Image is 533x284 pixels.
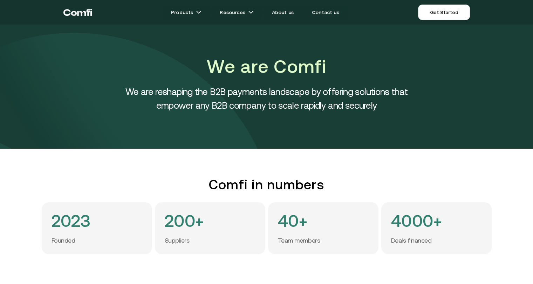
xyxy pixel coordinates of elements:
p: Deals financed [391,237,432,245]
p: Team members [278,237,320,245]
h4: 2023 [52,212,91,230]
h4: 40+ [278,212,307,230]
a: Resourcesarrow icons [211,5,262,19]
h4: We are reshaping the B2B payments landscape by offering solutions that empower any B2B company to... [109,85,424,112]
img: arrow icons [248,9,254,15]
a: About us [264,5,302,19]
a: Return to the top of the Comfi home page [63,2,92,23]
a: Get Started [418,5,470,20]
a: Productsarrow icons [163,5,210,19]
h1: We are Comfi [109,54,424,79]
h4: 200+ [165,212,204,230]
h2: Comfi in numbers [42,177,492,192]
a: Contact us [303,5,348,19]
p: Suppliers [165,237,190,245]
h4: 4000+ [391,212,442,230]
img: arrow icons [196,9,201,15]
p: Founded [52,237,75,245]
